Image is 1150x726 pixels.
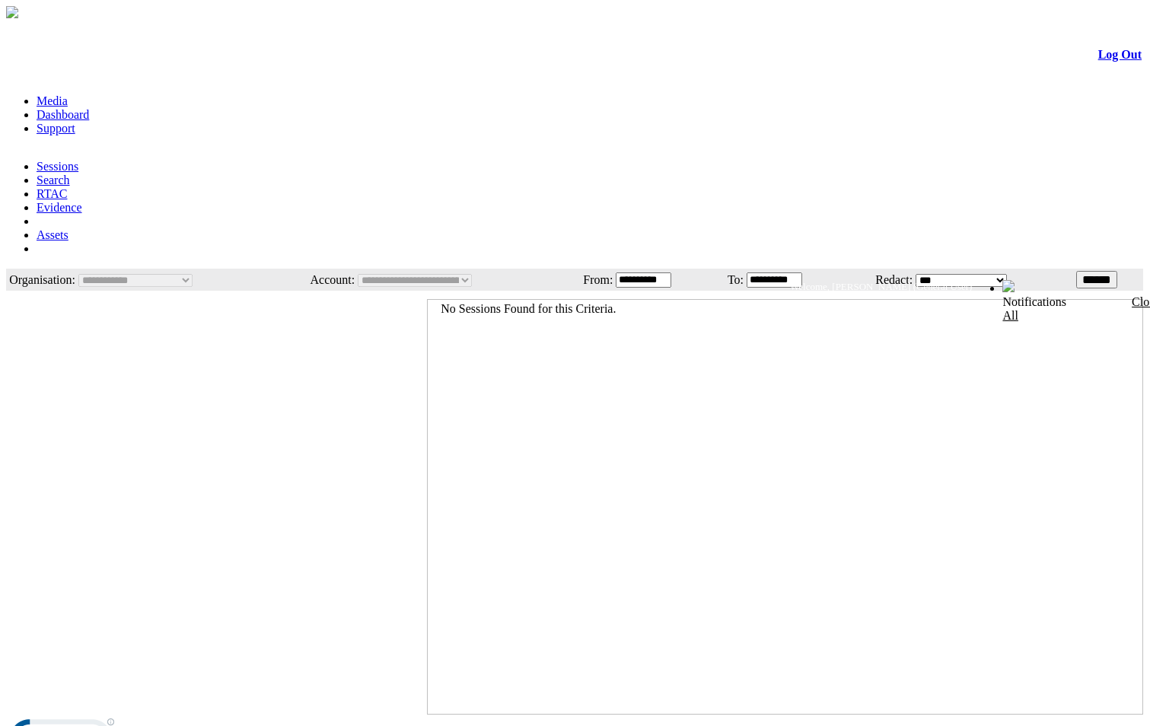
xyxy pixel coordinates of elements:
a: Support [37,122,75,135]
div: Notifications [1002,295,1112,323]
a: Dashboard [37,108,89,121]
a: Evidence [37,201,82,214]
img: arrow-3.png [6,6,18,18]
span: Welcome, [PERSON_NAME] (General User) [790,281,972,292]
td: Account: [277,270,356,289]
a: Assets [37,228,68,241]
td: To: [715,270,744,289]
a: Search [37,174,70,186]
td: From: [560,270,613,289]
a: Media [37,94,68,107]
a: RTAC [37,187,67,200]
td: Organisation: [8,270,76,289]
a: Sessions [37,160,78,173]
span: No Sessions Found for this Criteria. [441,302,616,315]
a: Log Out [1098,48,1142,61]
img: bell24.png [1002,280,1015,292]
